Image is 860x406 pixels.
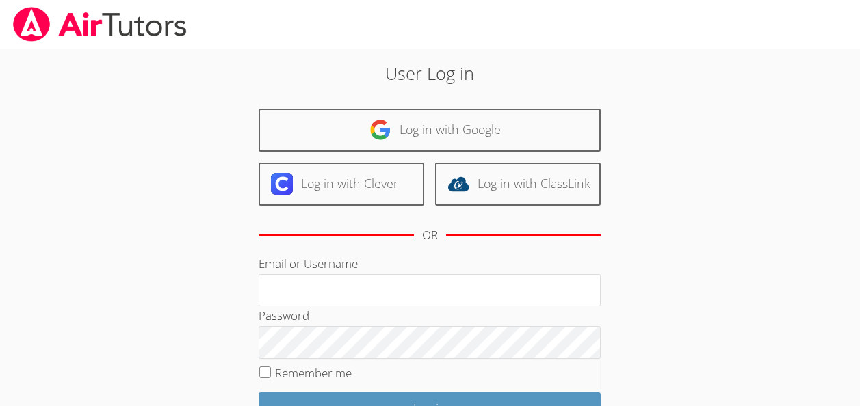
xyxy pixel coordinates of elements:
[271,173,293,195] img: clever-logo-6eab21bc6e7a338710f1a6ff85c0baf02591cd810cc4098c63d3a4b26e2feb20.svg
[369,119,391,141] img: google-logo-50288ca7cdecda66e5e0955fdab243c47b7ad437acaf1139b6f446037453330a.svg
[275,365,352,381] label: Remember me
[447,173,469,195] img: classlink-logo-d6bb404cc1216ec64c9a2012d9dc4662098be43eaf13dc465df04b49fa7ab582.svg
[259,308,309,323] label: Password
[12,7,188,42] img: airtutors_banner-c4298cdbf04f3fff15de1276eac7730deb9818008684d7c2e4769d2f7ddbe033.png
[259,163,424,206] a: Log in with Clever
[435,163,601,206] a: Log in with ClassLink
[259,256,358,271] label: Email or Username
[198,60,662,86] h2: User Log in
[422,226,438,245] div: OR
[259,109,601,152] a: Log in with Google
